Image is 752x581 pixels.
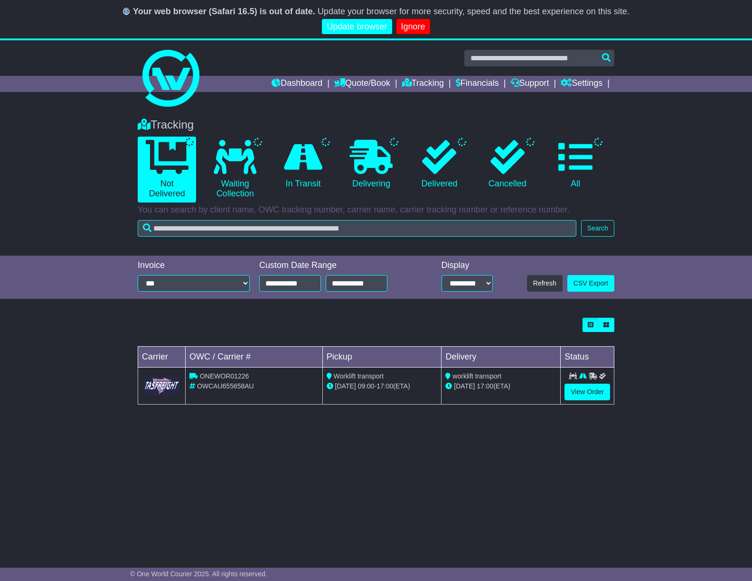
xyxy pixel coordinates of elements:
a: CSV Export [567,275,614,292]
div: - (ETA) [327,381,438,391]
div: Display [442,260,493,271]
a: All [546,137,605,193]
a: Dashboard [272,76,322,92]
span: © One World Courier 2025. All rights reserved. [130,570,267,578]
a: Financials [456,76,499,92]
td: Carrier [138,347,186,368]
a: Cancelled [478,137,536,193]
td: Pickup [322,347,442,368]
span: [DATE] [335,382,356,390]
div: Tracking [133,118,619,132]
a: In Transit [274,137,332,193]
a: Waiting Collection [206,137,264,203]
a: Ignore [396,19,430,35]
a: Delivered [410,137,469,193]
span: 17:00 [477,382,493,390]
span: OWCAU655658AU [197,382,254,390]
p: You can search by client name, OWC tracking number, carrier name, carrier tracking number or refe... [138,205,614,215]
td: Status [561,347,614,368]
a: Delivering [342,137,400,193]
span: Worklift transport [334,372,384,380]
span: 09:00 [358,382,375,390]
b: Your web browser (Safari 16.5) is out of date. [133,7,315,16]
a: Quote/Book [334,76,390,92]
span: Update your browser for more security, speed and the best experience on this site. [318,7,630,16]
div: Invoice [138,260,250,271]
img: GetCarrierServiceLogo [144,377,179,395]
div: (ETA) [445,381,556,391]
span: worklift transport [452,372,501,380]
span: 17:00 [376,382,393,390]
td: OWC / Carrier # [186,347,323,368]
a: Settings [561,76,602,92]
span: ONEWOR01226 [200,372,249,380]
button: Refresh [527,275,563,292]
a: Update browser [322,19,392,35]
td: Delivery [442,347,561,368]
a: Tracking [402,76,444,92]
a: Support [511,76,549,92]
a: Not Delivered [138,137,196,203]
a: View Order [564,384,610,400]
button: Search [581,220,614,237]
div: Custom Date Range [259,260,412,271]
span: [DATE] [454,382,475,390]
